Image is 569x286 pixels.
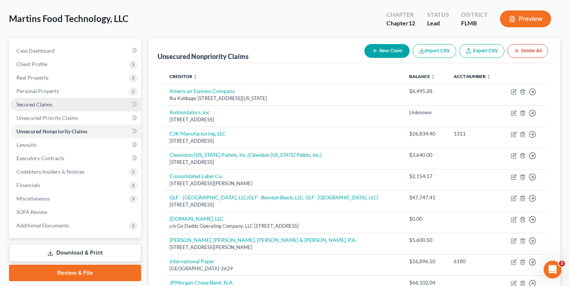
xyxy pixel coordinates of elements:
[386,19,415,28] div: Chapter
[158,52,249,61] div: Unsecured Nonpriority Claims
[364,44,410,58] button: New Claim
[10,152,141,165] a: Executory Contracts
[16,222,69,229] span: Additional Documents
[454,74,491,79] a: Acct Number unfold_more
[559,261,565,267] span: 2
[16,61,47,67] span: Client Profile
[170,201,397,208] div: [STREET_ADDRESS]
[16,155,64,161] span: Executory Contracts
[409,258,442,265] div: $16,896.50
[10,111,141,125] a: Unsecured Priority Claims
[247,194,378,200] i: (GLF - Boynton Beach, LLC, GLF - [GEOGRAPHIC_DATA], LLC)
[170,279,234,286] a: JPMorgan Chase Bank, N.A.
[10,205,141,219] a: SOFA Review
[170,194,378,200] a: GLF - [GEOGRAPHIC_DATA], LLC(GLF - Boynton Beach, LLC, GLF - [GEOGRAPHIC_DATA], LLC)
[454,130,495,137] div: 1311
[170,223,397,230] div: c/o Go Daddy Operating Company, LLC [STREET_ADDRESS]
[248,152,321,158] i: (Clewiston [US_STATE] Pallets, Inc.)
[170,116,397,123] div: [STREET_ADDRESS]
[16,209,47,215] span: SOFA Review
[170,109,210,115] a: Antimidators, Inc
[507,44,548,58] button: Delete All
[431,75,435,79] i: unfold_more
[10,44,141,57] a: Case Dashboard
[500,10,551,27] button: Preview
[170,244,397,251] div: [STREET_ADDRESS][PERSON_NAME]
[170,130,226,137] a: CJK Manufacturing, LLC
[16,47,55,54] span: Case Dashboard
[16,168,84,175] span: Codebtors Insiders & Notices
[409,172,442,180] div: $2,154.17
[170,152,321,158] a: Clewiston [US_STATE] Pallets, Inc.(Clewiston [US_STATE] Pallets, Inc.)
[454,258,495,265] div: 6180
[427,19,449,28] div: Lead
[413,44,456,58] button: Import CSV
[16,88,59,94] span: Personal Property
[386,10,415,19] div: Chapter
[409,236,442,244] div: $5,600.50
[16,115,78,121] span: Unsecured Priority Claims
[16,142,37,148] span: Lawsuits
[409,87,442,95] div: $6,495.28
[461,19,488,28] div: FLMB
[170,88,235,94] a: American Express Company
[170,258,215,264] a: International Paper
[459,44,504,58] a: Export CSV
[486,75,491,79] i: unfold_more
[170,173,223,179] a: Consolidated Label Co.
[409,151,442,159] div: $3,640.00
[170,180,397,187] div: [STREET_ADDRESS][PERSON_NAME]
[193,75,198,79] i: unfold_more
[170,74,198,79] a: Creditor unfold_more
[9,13,128,24] span: Martins Food Technology, LLC
[170,159,397,166] div: [STREET_ADDRESS]
[9,265,141,281] a: Review & File
[544,261,562,279] iframe: Intercom live chat
[409,215,442,223] div: $0.00
[9,244,141,262] a: Download & Print
[409,130,442,137] div: $26,834.40
[461,10,488,19] div: District
[409,109,442,116] div: Unknown
[10,138,141,152] a: Lawsuits
[409,194,442,201] div: $47,747.41
[170,237,357,243] a: [PERSON_NAME], [PERSON_NAME], [PERSON_NAME] & [PERSON_NAME], P.A.
[16,128,87,134] span: Unsecured Nonpriority Claims
[427,10,449,19] div: Status
[10,98,141,111] a: Secured Claims
[170,95,397,102] div: fka Kabbage [STREET_ADDRESS][US_STATE]
[10,125,141,138] a: Unsecured Nonpriority Claims
[16,182,40,188] span: Financials
[409,74,435,79] a: Balance unfold_more
[16,195,50,202] span: Miscellaneous
[16,74,49,81] span: Real Property
[170,215,224,222] a: [DOMAIN_NAME], LLC
[170,265,397,272] div: [GEOGRAPHIC_DATA]-2629
[16,101,52,108] span: Secured Claims
[170,137,397,144] div: [STREET_ADDRESS]
[408,19,415,27] span: 12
